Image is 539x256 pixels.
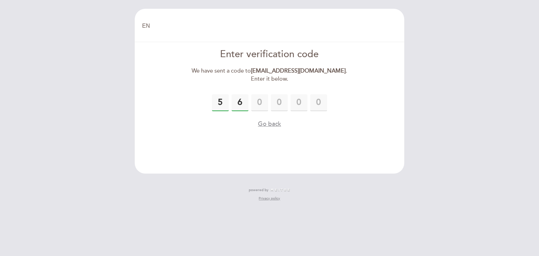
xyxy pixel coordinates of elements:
[189,48,350,61] div: Enter verification code
[251,94,268,111] input: 0
[251,67,346,74] strong: [EMAIL_ADDRESS][DOMAIN_NAME]
[291,94,307,111] input: 0
[249,188,290,193] a: powered by
[258,120,281,128] button: Go back
[271,94,288,111] input: 0
[189,67,350,83] div: We have sent a code to . Enter it below.
[259,196,280,201] a: Privacy policy
[270,188,290,192] img: MEITRE
[249,188,268,193] span: powered by
[232,94,248,111] input: 0
[310,94,327,111] input: 0
[212,94,229,111] input: 0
